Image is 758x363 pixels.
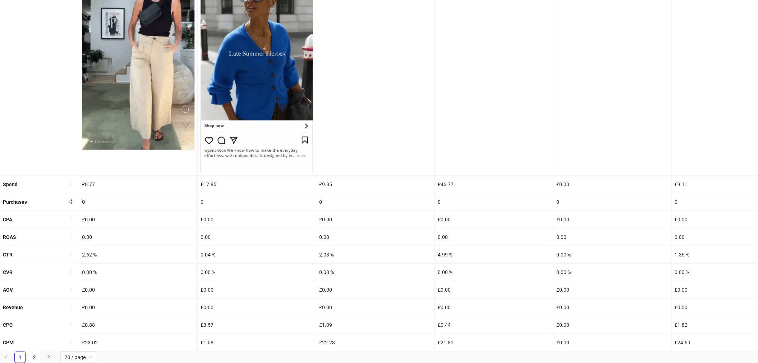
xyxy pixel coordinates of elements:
[68,252,73,257] span: sort-ascending
[553,246,672,263] div: 0.00 %
[3,234,16,240] b: ROAS
[316,281,435,298] div: £0.00
[68,340,73,345] span: sort-ascending
[553,228,672,246] div: 0.00
[316,246,435,263] div: 2.03 %
[3,305,23,310] b: Revenue
[198,193,316,211] div: 0
[47,355,51,359] span: right
[198,281,316,298] div: £0.00
[435,299,553,316] div: £0.00
[79,281,197,298] div: £0.00
[198,264,316,281] div: 0.00 %
[3,269,13,275] b: CVR
[198,246,316,263] div: 0.04 %
[3,217,12,222] b: CPA
[316,176,435,193] div: £9.85
[553,281,672,298] div: £0.00
[435,334,553,351] div: £21.81
[316,316,435,334] div: £1.09
[435,246,553,263] div: 4.99 %
[435,264,553,281] div: 0.00 %
[68,234,73,239] span: sort-ascending
[43,352,54,363] button: right
[198,211,316,228] div: £0.00
[68,199,73,204] span: sort-ascending
[79,316,197,334] div: £0.88
[15,352,25,363] a: 1
[3,252,13,258] b: CTR
[64,352,92,363] span: 20 / page
[29,352,40,363] a: 2
[553,211,672,228] div: £0.00
[553,316,672,334] div: £0.00
[4,355,8,359] span: left
[14,352,26,363] li: 1
[60,352,96,363] div: Page Size
[3,340,14,345] b: CPM
[435,228,553,246] div: 0.00
[68,270,73,275] span: sort-ascending
[79,193,197,211] div: 0
[79,228,197,246] div: 0.00
[3,181,18,187] b: Spend
[68,217,73,222] span: sort-ascending
[68,322,73,327] span: sort-ascending
[3,287,13,293] b: AOV
[316,334,435,351] div: £22.23
[79,264,197,281] div: 0.00 %
[68,287,73,292] span: sort-ascending
[79,334,197,351] div: £23.02
[68,181,73,187] span: sort-ascending
[198,176,316,193] div: £17.85
[553,334,672,351] div: £0.00
[3,199,27,205] b: Purchases
[79,176,197,193] div: £8.77
[316,228,435,246] div: 0.00
[553,264,672,281] div: 0.00 %
[553,193,672,211] div: 0
[316,193,435,211] div: 0
[553,176,672,193] div: £0.00
[435,316,553,334] div: £0.44
[316,264,435,281] div: 0.00 %
[198,334,316,351] div: £1.58
[435,193,553,211] div: 0
[316,211,435,228] div: £0.00
[435,211,553,228] div: £0.00
[198,299,316,316] div: £0.00
[198,316,316,334] div: £3.57
[553,299,672,316] div: £0.00
[68,305,73,310] span: sort-ascending
[79,211,197,228] div: £0.00
[43,352,54,363] li: Next Page
[3,322,13,328] b: CPC
[79,246,197,263] div: 2.62 %
[316,299,435,316] div: £0.00
[29,352,40,363] li: 2
[79,299,197,316] div: £0.00
[198,228,316,246] div: 0.00
[435,176,553,193] div: £46.77
[435,281,553,298] div: £0.00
